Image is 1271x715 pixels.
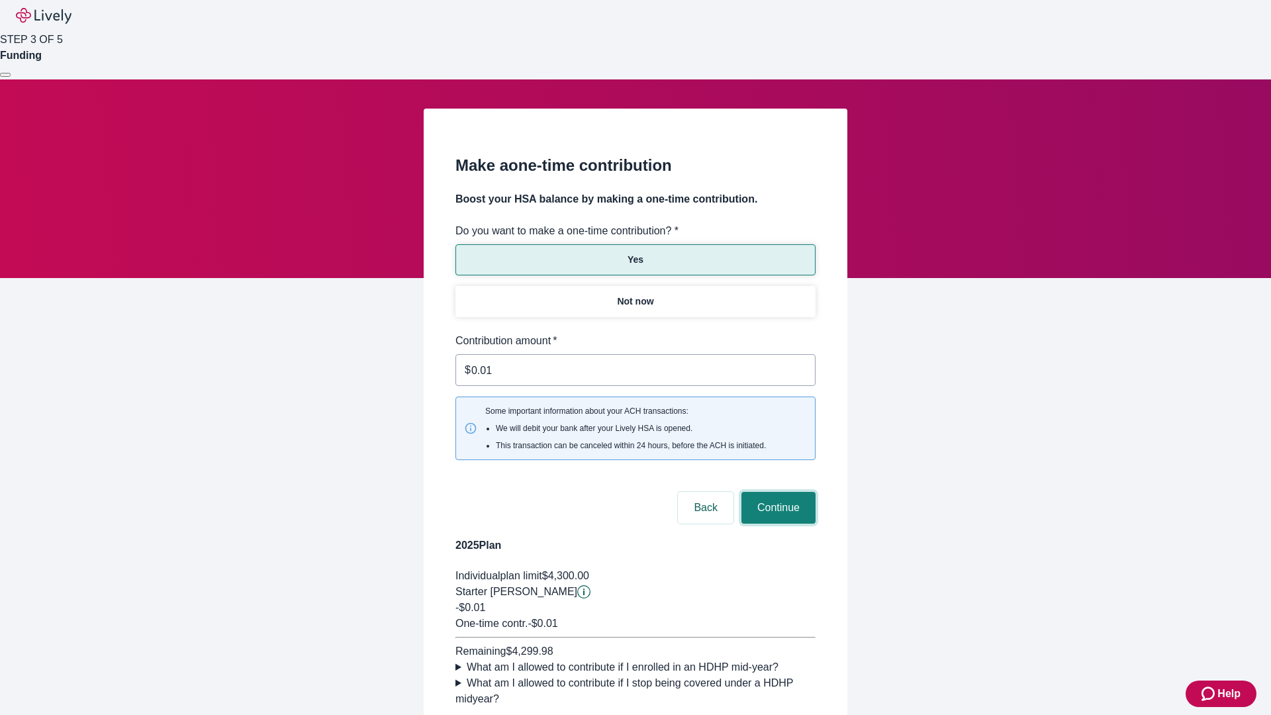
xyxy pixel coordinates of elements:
[455,586,577,597] span: Starter [PERSON_NAME]
[1217,686,1241,702] span: Help
[455,286,816,317] button: Not now
[617,295,653,309] p: Not now
[506,645,553,657] span: $4,299.98
[455,538,816,553] h4: 2025 Plan
[528,618,557,629] span: - $0.01
[628,253,643,267] p: Yes
[455,675,816,707] summary: What am I allowed to contribute if I stop being covered under a HDHP midyear?
[577,585,590,598] svg: Starter penny details
[455,154,816,177] h2: Make a one-time contribution
[542,570,589,581] span: $4,300.00
[496,422,766,434] li: We will debit your bank after your Lively HSA is opened.
[471,357,816,383] input: $0.00
[455,244,816,275] button: Yes
[496,440,766,452] li: This transaction can be canceled within 24 hours, before the ACH is initiated.
[455,570,542,581] span: Individual plan limit
[455,602,485,613] span: -$0.01
[1201,686,1217,702] svg: Zendesk support icon
[741,492,816,524] button: Continue
[678,492,733,524] button: Back
[455,223,679,239] label: Do you want to make a one-time contribution? *
[16,8,71,24] img: Lively
[455,618,528,629] span: One-time contr.
[455,659,816,675] summary: What am I allowed to contribute if I enrolled in an HDHP mid-year?
[455,645,506,657] span: Remaining
[577,585,590,598] button: Lively will contribute $0.01 to establish your account
[485,405,766,452] span: Some important information about your ACH transactions:
[455,333,557,349] label: Contribution amount
[465,362,471,378] p: $
[1186,681,1256,707] button: Zendesk support iconHelp
[455,191,816,207] h4: Boost your HSA balance by making a one-time contribution.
